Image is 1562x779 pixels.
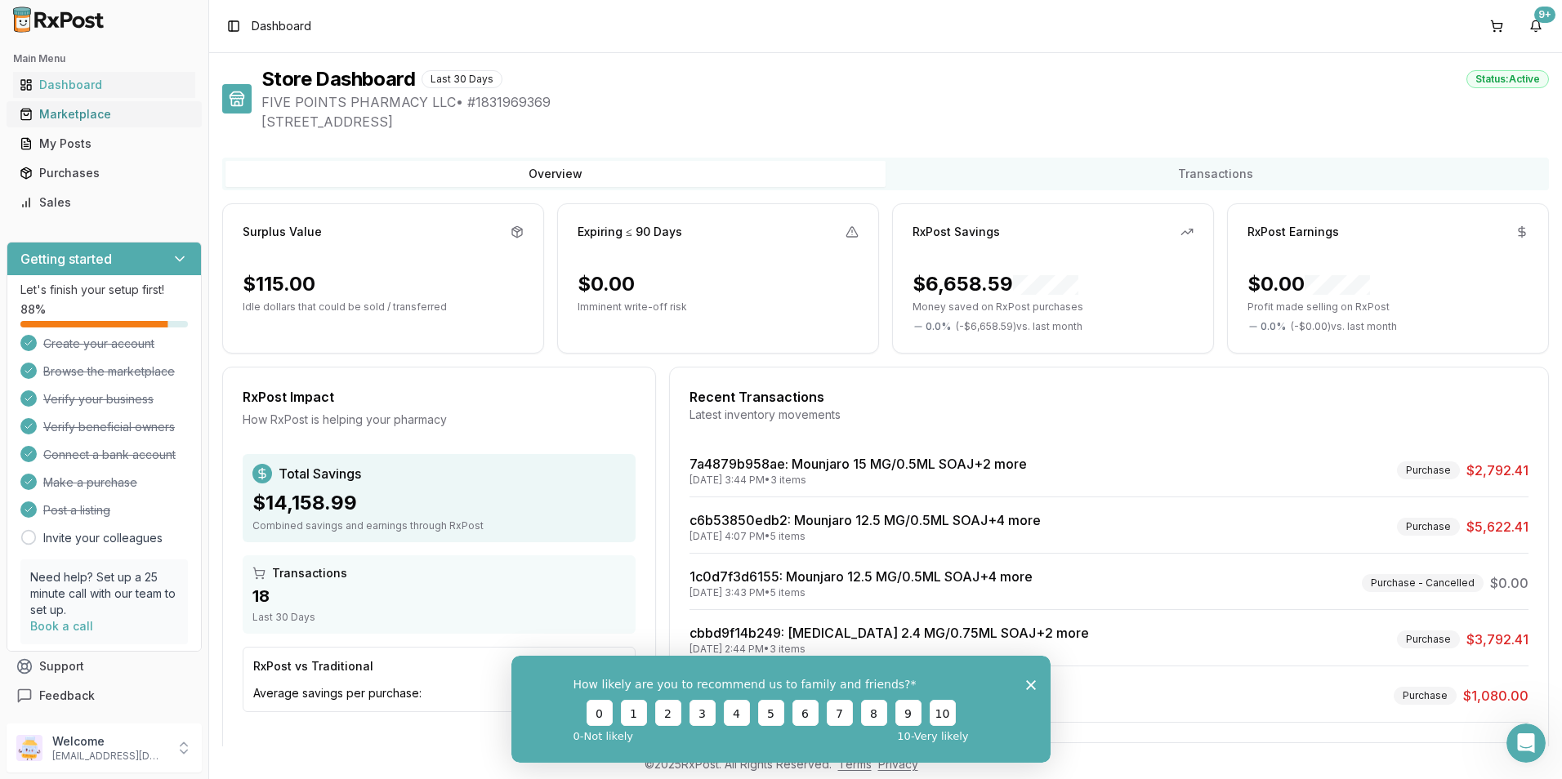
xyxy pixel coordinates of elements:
button: View All Transactions [690,742,1529,768]
a: Terms [838,757,872,771]
a: Privacy [878,757,918,771]
a: Sales [13,188,195,217]
div: Purchases [20,165,189,181]
div: Purchase [1397,461,1460,479]
button: 9+ [1523,13,1549,39]
span: Feedback [39,688,95,704]
div: $0.00 [1247,271,1370,297]
div: 18 [252,585,626,608]
p: Welcome [52,733,166,750]
span: $0.00 [1490,573,1529,593]
span: Verify beneficial owners [43,419,175,435]
div: $14,158.99 [252,490,626,516]
span: Browse the marketplace [43,363,175,380]
p: Idle dollars that could be sold / transferred [243,300,524,314]
span: Total Savings [279,464,361,483]
a: 7a4879b958ae: Mounjaro 15 MG/0.5ML SOAJ+2 more [690,456,1027,472]
div: Purchase - Cancelled [1362,574,1484,592]
span: $1,080.00 [1463,686,1529,706]
h3: Getting started [20,249,112,269]
div: [DATE] 3:43 PM • 5 items [690,586,1033,599]
button: Dashboard [7,72,202,98]
h2: Main Menu [13,52,195,65]
a: c6b53850edb2: Mounjaro 12.5 MG/0.5ML SOAJ+4 more [690,512,1041,528]
button: Marketplace [7,101,202,127]
p: [EMAIL_ADDRESS][DOMAIN_NAME] [52,750,166,763]
div: Status: Active [1466,70,1549,88]
div: How RxPost is helping your pharmacy [243,412,636,428]
span: Average savings per purchase: [253,685,422,701]
span: ( - $0.00 ) vs. last month [1291,320,1397,333]
button: Feedback [7,681,202,710]
div: RxPost vs Traditional [253,658,373,674]
div: $115.00 [243,271,315,297]
div: [DATE] 2:44 PM • 3 items [690,643,1089,656]
div: Purchase [1397,518,1460,536]
a: Dashboard [13,70,195,100]
p: Profit made selling on RxPost [1247,300,1529,314]
div: Sales [20,194,189,211]
p: Imminent write-off risk [578,300,859,314]
div: RxPost Earnings [1247,224,1339,240]
h1: Store Dashboard [261,66,415,92]
p: Need help? Set up a 25 minute call with our team to set up. [30,569,178,618]
span: Connect a bank account [43,447,176,463]
div: Purchase [1397,630,1460,648]
div: Recent Transactions [690,387,1529,407]
span: Verify your business [43,391,154,407]
a: 1c0d7f3d6155: Mounjaro 12.5 MG/0.5ML SOAJ+4 more [690,568,1033,585]
button: Sales [7,189,202,216]
button: Transactions [886,161,1546,187]
a: Purchases [13,158,195,188]
nav: breadcrumb [252,18,311,34]
div: [DATE] 4:07 PM • 5 items [690,530,1041,543]
img: RxPost Logo [7,7,111,33]
button: My Posts [7,131,202,157]
span: Dashboard [252,18,311,34]
span: [STREET_ADDRESS] [261,112,1549,131]
img: User avatar [16,735,42,761]
a: My Posts [13,129,195,158]
p: Money saved on RxPost purchases [913,300,1194,314]
div: Latest inventory movements [690,407,1529,423]
div: Combined savings and earnings through RxPost [252,519,626,532]
iframe: Intercom live chat [1506,723,1546,763]
span: FIVE POINTS PHARMACY LLC • # 1831969369 [261,92,1549,112]
a: cbbd9f14b249: [MEDICAL_DATA] 2.4 MG/0.75ML SOAJ+2 more [690,625,1089,641]
span: Transactions [272,565,347,581]
a: Marketplace [13,100,195,129]
button: Purchases [7,160,202,186]
a: Invite your colleagues [43,530,163,546]
a: Book a call [30,619,93,633]
div: Dashboard [20,77,189,93]
span: Create your account [43,336,154,352]
span: 88 % [20,301,46,318]
p: Let's finish your setup first! [20,282,188,298]
span: $3,792.41 [1466,630,1529,649]
span: 0.0 % [926,320,951,333]
div: [DATE] 3:44 PM • 3 items [690,474,1027,487]
div: Purchase [1394,687,1457,705]
div: Surplus Value [243,224,322,240]
div: 9+ [1534,7,1555,23]
div: Last 30 Days [252,611,626,624]
div: Marketplace [20,106,189,122]
div: RxPost Impact [243,387,636,407]
button: Support [7,652,202,681]
div: Last 30 Days [422,70,502,88]
button: Overview [225,161,886,187]
div: RxPost Savings [913,224,1000,240]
